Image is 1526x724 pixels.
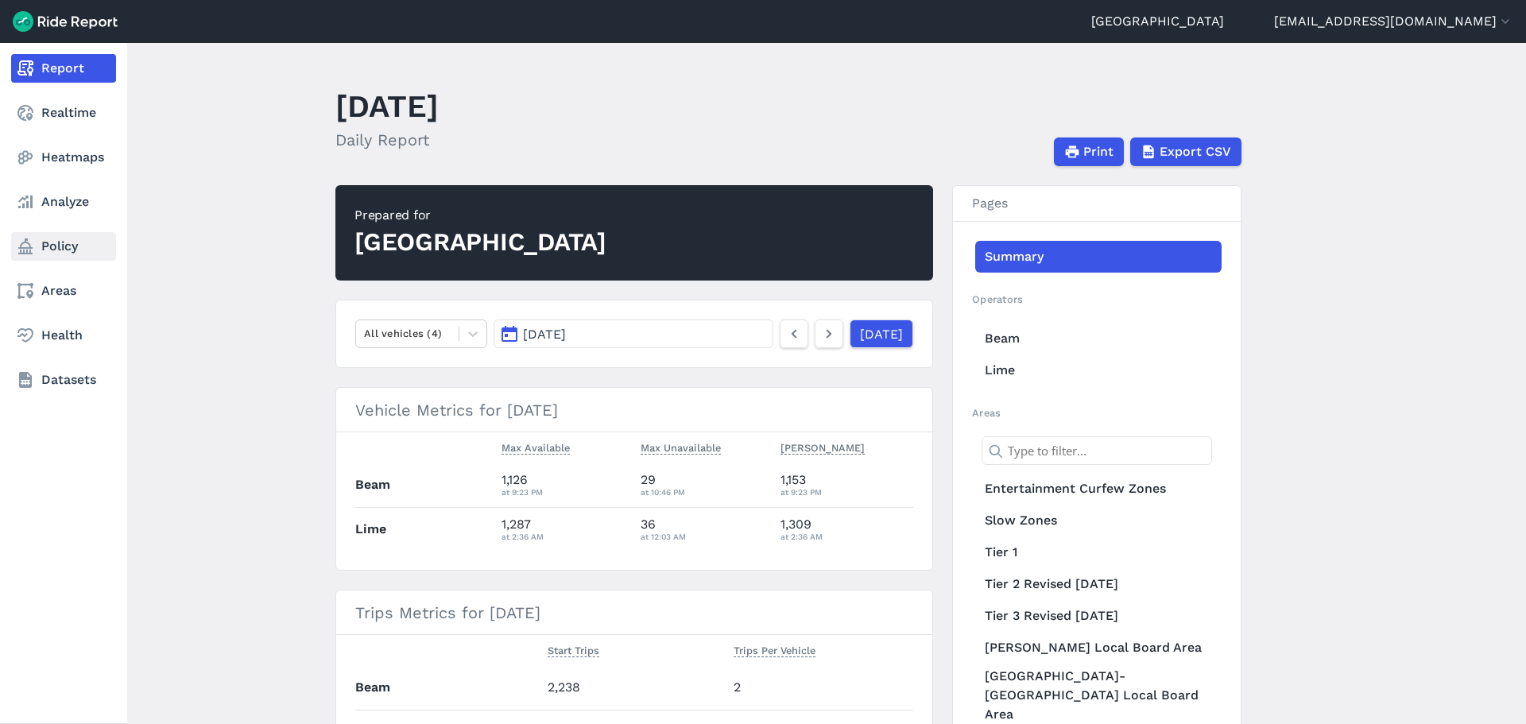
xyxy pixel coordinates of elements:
div: Prepared for [354,206,606,225]
div: at 12:03 AM [641,529,768,544]
a: [PERSON_NAME] Local Board Area [975,632,1222,664]
h2: Operators [972,292,1222,307]
a: Tier 3 Revised [DATE] [975,600,1222,632]
button: Print [1054,137,1124,166]
button: Max Unavailable [641,439,721,458]
td: 2,238 [541,666,727,710]
div: [GEOGRAPHIC_DATA] [354,225,606,260]
button: Trips Per Vehicle [734,641,815,660]
div: at 2:36 AM [780,529,914,544]
h3: Pages [953,186,1241,222]
span: [DATE] [523,327,566,342]
a: Tier 1 [975,536,1222,568]
a: Report [11,54,116,83]
h3: Vehicle Metrics for [DATE] [336,388,932,432]
div: 1,153 [780,470,914,499]
a: Areas [11,277,116,305]
button: [PERSON_NAME] [780,439,865,458]
span: Max Unavailable [641,439,721,455]
input: Type to filter... [982,436,1212,465]
th: Beam [355,463,495,507]
a: Datasets [11,366,116,394]
div: at 9:23 PM [780,485,914,499]
div: 1,126 [502,470,629,499]
a: Slow Zones [975,505,1222,536]
h2: Daily Report [335,128,439,152]
a: Beam [975,323,1222,354]
a: Summary [975,241,1222,273]
span: Trips Per Vehicle [734,641,815,657]
div: 1,287 [502,515,629,544]
img: Ride Report [13,11,118,32]
td: 2 [727,666,913,710]
div: 1,309 [780,515,914,544]
th: Lime [355,507,495,551]
a: Tier 2 Revised [DATE] [975,568,1222,600]
span: Max Available [502,439,570,455]
a: [GEOGRAPHIC_DATA] [1091,12,1224,31]
div: 29 [641,470,768,499]
span: Export CSV [1160,142,1231,161]
div: at 9:23 PM [502,485,629,499]
button: [DATE] [494,319,773,348]
span: Start Trips [548,641,599,657]
h1: [DATE] [335,84,439,128]
th: Beam [355,666,541,710]
div: at 2:36 AM [502,529,629,544]
a: Lime [975,354,1222,386]
span: Print [1083,142,1114,161]
button: Max Available [502,439,570,458]
h3: Trips Metrics for [DATE] [336,590,932,635]
button: Start Trips [548,641,599,660]
h2: Areas [972,405,1222,420]
button: Export CSV [1130,137,1241,166]
a: Policy [11,232,116,261]
a: Heatmaps [11,143,116,172]
a: Realtime [11,99,116,127]
a: Entertainment Curfew Zones [975,473,1222,505]
div: at 10:46 PM [641,485,768,499]
div: 36 [641,515,768,544]
a: Health [11,321,116,350]
span: [PERSON_NAME] [780,439,865,455]
button: [EMAIL_ADDRESS][DOMAIN_NAME] [1274,12,1513,31]
a: Analyze [11,188,116,216]
a: [DATE] [850,319,913,348]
